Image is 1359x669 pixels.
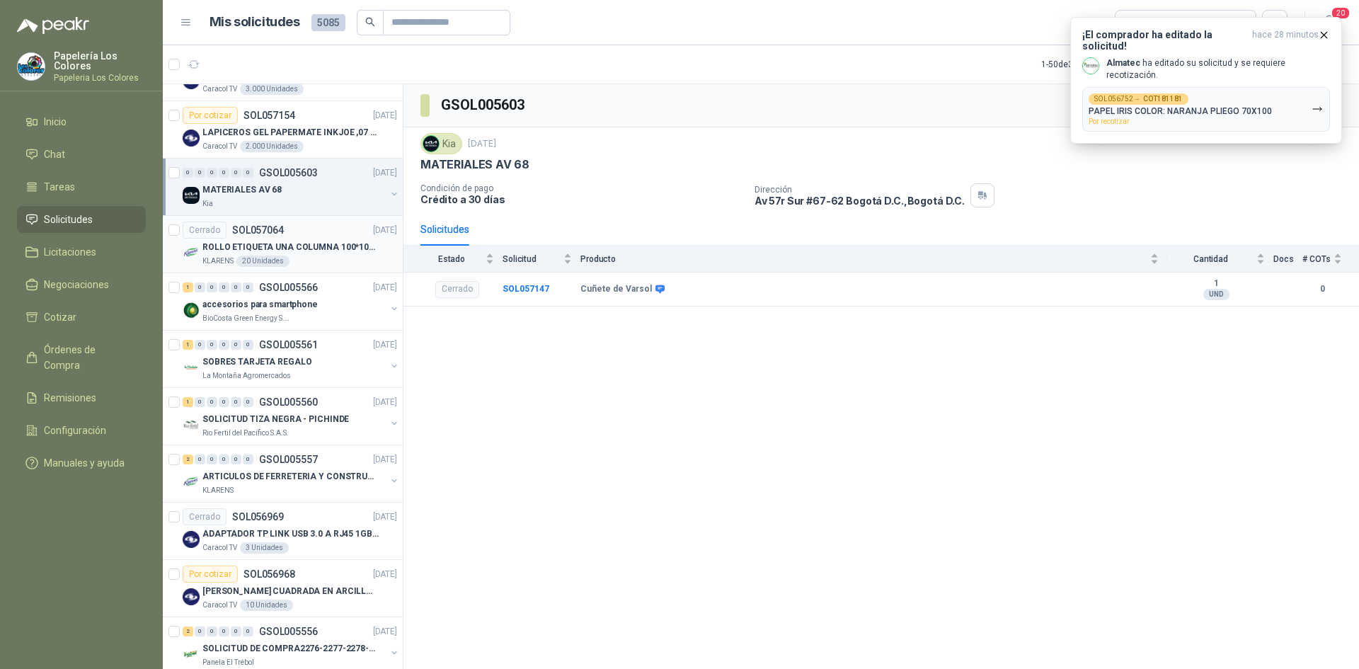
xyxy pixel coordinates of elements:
p: Crédito a 30 días [420,193,743,205]
div: 0 [219,282,229,292]
p: [PERSON_NAME] CUADRADA EN ARCILLA 0.45*0.45*0.40 [202,585,379,598]
p: ARTICULOS DE FERRETERIA Y CONSTRUCCION EN GENERAL [202,470,379,484]
p: SOL057154 [243,110,295,120]
a: 2 0 0 0 0 0 GSOL005556[DATE] Company LogoSOLICITUD DE COMPRA2276-2277-2278-2284-2285-Panela El Tr... [183,623,400,668]
span: Remisiones [44,390,96,406]
a: 0 0 0 0 0 0 GSOL005603[DATE] Company LogoMATERIALES AV 68Kia [183,164,400,210]
b: Almatec [1106,58,1140,68]
span: Solicitud [503,254,561,264]
a: Chat [17,141,146,168]
span: Configuración [44,423,106,438]
span: Solicitudes [44,212,93,227]
img: Company Logo [183,531,200,548]
img: Company Logo [183,359,200,376]
div: 0 [219,340,229,350]
div: 0 [219,627,229,636]
div: Cerrado [183,508,226,525]
p: SOL056968 [243,569,295,579]
div: SOL056752 → [1089,93,1188,105]
p: Panela El Trébol [202,657,254,668]
div: Por cotizar [183,566,238,583]
p: MATERIALES AV 68 [420,157,529,172]
div: 0 [243,168,253,178]
div: 0 [195,340,205,350]
img: Company Logo [183,588,200,605]
div: Kia [420,133,462,154]
div: 0 [183,168,193,178]
div: Solicitudes [420,222,469,237]
p: Rio Fertil del Pacífico S.A.S. [202,428,289,439]
a: Órdenes de Compra [17,336,146,379]
p: GSOL005566 [259,282,318,292]
div: 0 [243,397,253,407]
img: Company Logo [18,53,45,80]
div: UND [1203,289,1229,300]
a: CerradoSOL056969[DATE] Company LogoADAPTADOR TP LINK USB 3.0 A RJ45 1GB WINDOWSCaracol TV3 Unidades [163,503,403,560]
p: [DATE] [373,281,397,295]
div: 0 [243,282,253,292]
a: 1 0 0 0 0 0 GSOL005560[DATE] Company LogoSOLICITUD TIZA NEGRA - PICHINDERio Fertil del Pacífico S... [183,394,400,439]
div: 0 [219,454,229,464]
th: Cantidad [1167,246,1273,272]
button: 20 [1317,10,1342,35]
div: 0 [195,627,205,636]
span: 20 [1331,6,1351,20]
p: SOL056969 [232,512,284,522]
img: Logo peakr [17,17,89,34]
a: Manuales y ayuda [17,450,146,476]
p: GSOL005556 [259,627,318,636]
div: 1 [183,340,193,350]
p: GSOL005603 [259,168,318,178]
span: 5085 [311,14,345,31]
b: Cuñete de Varsol [580,284,652,295]
img: Company Logo [183,474,200,491]
p: [DATE] [373,166,397,180]
span: Órdenes de Compra [44,342,132,373]
p: [DATE] [373,568,397,581]
div: 0 [195,397,205,407]
p: [DATE] [373,109,397,122]
span: Tareas [44,179,75,195]
img: Company Logo [1083,58,1099,74]
th: Producto [580,246,1167,272]
div: 0 [231,168,241,178]
div: 0 [207,397,217,407]
span: Producto [580,254,1147,264]
p: SOLICITUD TIZA NEGRA - PICHINDE [202,413,349,426]
a: Por cotizarSOL056968[DATE] Company Logo[PERSON_NAME] CUADRADA EN ARCILLA 0.45*0.45*0.40Caracol TV... [163,560,403,617]
a: Por cotizarSOL057154[DATE] Company LogoLAPICEROS GEL PAPERMATE INKJOE ,07 1 LOGO 1 TINTACaracol T... [163,101,403,159]
div: Todas [1124,15,1154,30]
div: 0 [243,340,253,350]
div: 0 [231,282,241,292]
a: Solicitudes [17,206,146,233]
p: Caracol TV [202,600,237,611]
p: SOL057064 [232,225,284,235]
a: 2 0 0 0 0 0 GSOL005557[DATE] Company LogoARTICULOS DE FERRETERIA Y CONSTRUCCION EN GENERALKLARENS [183,451,400,496]
th: # COTs [1302,246,1359,272]
div: 10 Unidades [240,600,293,611]
a: Tareas [17,173,146,200]
p: ROLLO ETIQUETA UNA COLUMNA 100*100*500un [202,241,379,254]
div: 0 [195,168,205,178]
img: Company Logo [183,646,200,663]
th: Estado [403,246,503,272]
h1: Mis solicitudes [210,12,300,33]
b: 0 [1302,282,1342,296]
p: Av 57r Sur #67-62 Bogotá D.C. , Bogotá D.C. [755,195,965,207]
span: hace 28 minutos [1252,29,1319,52]
img: Company Logo [183,416,200,433]
div: Cerrado [435,281,479,298]
div: 0 [207,168,217,178]
div: 1 - 50 de 3246 [1041,53,1133,76]
a: 1 0 0 0 0 0 GSOL005561[DATE] Company LogoSOBRES TARJETA REGALOLa Montaña Agromercados [183,336,400,382]
p: [DATE] [373,625,397,639]
img: Company Logo [423,136,439,151]
img: Company Logo [183,244,200,261]
p: Caracol TV [202,141,237,152]
b: COT181181 [1143,96,1183,103]
span: Por recotizar [1089,118,1130,125]
img: Company Logo [183,187,200,204]
span: Chat [44,147,65,162]
a: Configuración [17,417,146,444]
div: 1 [183,397,193,407]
